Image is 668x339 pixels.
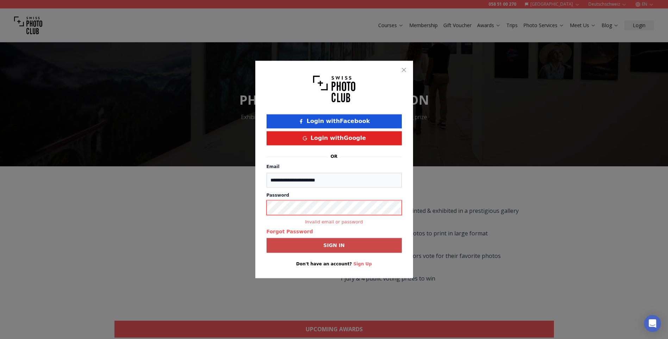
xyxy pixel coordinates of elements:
small: Invalid email or password [267,218,402,225]
button: Login withGoogle [267,131,402,145]
b: Sign in [323,242,344,249]
p: or [331,154,337,159]
button: Sign in [267,238,402,253]
button: Forgot Password [267,228,313,235]
label: Password [267,192,402,198]
button: Login withFacebook [267,114,402,128]
p: Don't have an account? [267,261,402,267]
button: Sign Up [354,261,372,267]
img: Swiss photo club [313,72,355,106]
label: Email [267,164,280,169]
